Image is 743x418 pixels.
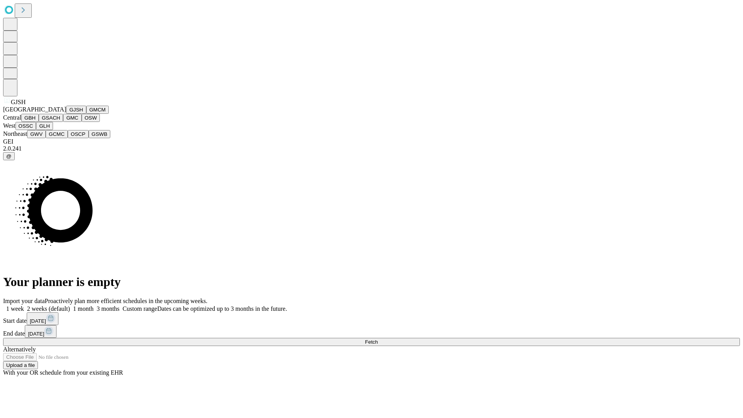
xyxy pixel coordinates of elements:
[11,99,26,105] span: GJSH
[3,114,21,121] span: Central
[3,338,740,346] button: Fetch
[3,312,740,325] div: Start date
[97,305,120,312] span: 3 months
[66,106,86,114] button: GJSH
[3,145,740,152] div: 2.0.241
[365,339,378,345] span: Fetch
[3,346,36,353] span: Alternatively
[3,122,15,129] span: West
[3,130,27,137] span: Northeast
[6,153,12,159] span: @
[3,138,740,145] div: GEI
[3,298,45,304] span: Import your data
[36,122,53,130] button: GLH
[28,331,44,337] span: [DATE]
[3,275,740,289] h1: Your planner is empty
[45,298,207,304] span: Proactively plan more efficient schedules in the upcoming weeks.
[27,305,70,312] span: 2 weeks (default)
[89,130,111,138] button: GSWB
[63,114,81,122] button: GMC
[82,114,100,122] button: OSW
[3,152,15,160] button: @
[3,325,740,338] div: End date
[86,106,109,114] button: GMCM
[25,325,56,338] button: [DATE]
[6,305,24,312] span: 1 week
[3,106,66,113] span: [GEOGRAPHIC_DATA]
[3,361,38,369] button: Upload a file
[39,114,63,122] button: GSACH
[27,130,46,138] button: GWV
[15,122,36,130] button: OSSC
[46,130,68,138] button: GCMC
[68,130,89,138] button: OSCP
[27,312,58,325] button: [DATE]
[21,114,39,122] button: GBH
[30,318,46,324] span: [DATE]
[73,305,94,312] span: 1 month
[123,305,157,312] span: Custom range
[157,305,287,312] span: Dates can be optimized up to 3 months in the future.
[3,369,123,376] span: With your OR schedule from your existing EHR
